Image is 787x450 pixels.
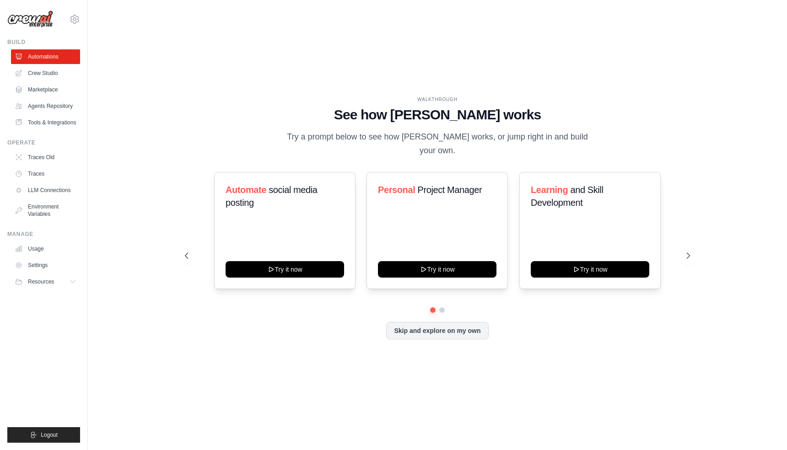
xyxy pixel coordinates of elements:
button: Try it now [226,261,344,278]
a: Traces Old [11,150,80,165]
div: Build [7,38,80,46]
button: Try it now [378,261,496,278]
span: and Skill Development [531,185,603,208]
p: Try a prompt below to see how [PERSON_NAME] works, or jump right in and build your own. [284,130,591,157]
span: Project Manager [418,185,482,195]
a: Agents Repository [11,99,80,113]
div: WALKTHROUGH [185,96,690,103]
span: Personal [378,185,415,195]
button: Resources [11,274,80,289]
a: Usage [11,241,80,256]
img: Logo [7,11,53,28]
a: Environment Variables [11,199,80,221]
a: Traces [11,166,80,181]
span: social media posting [226,185,318,208]
button: Skip and explore on my own [386,322,488,339]
a: Crew Studio [11,66,80,80]
button: Logout [7,427,80,443]
a: Tools & Integrations [11,115,80,130]
a: Marketplace [11,82,80,97]
a: Automations [11,49,80,64]
a: Settings [11,258,80,273]
span: Learning [531,185,568,195]
span: Logout [41,431,58,439]
a: LLM Connections [11,183,80,198]
h1: See how [PERSON_NAME] works [185,107,690,123]
span: Resources [28,278,54,285]
div: Operate [7,139,80,146]
button: Try it now [531,261,649,278]
span: Automate [226,185,266,195]
div: Manage [7,230,80,238]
